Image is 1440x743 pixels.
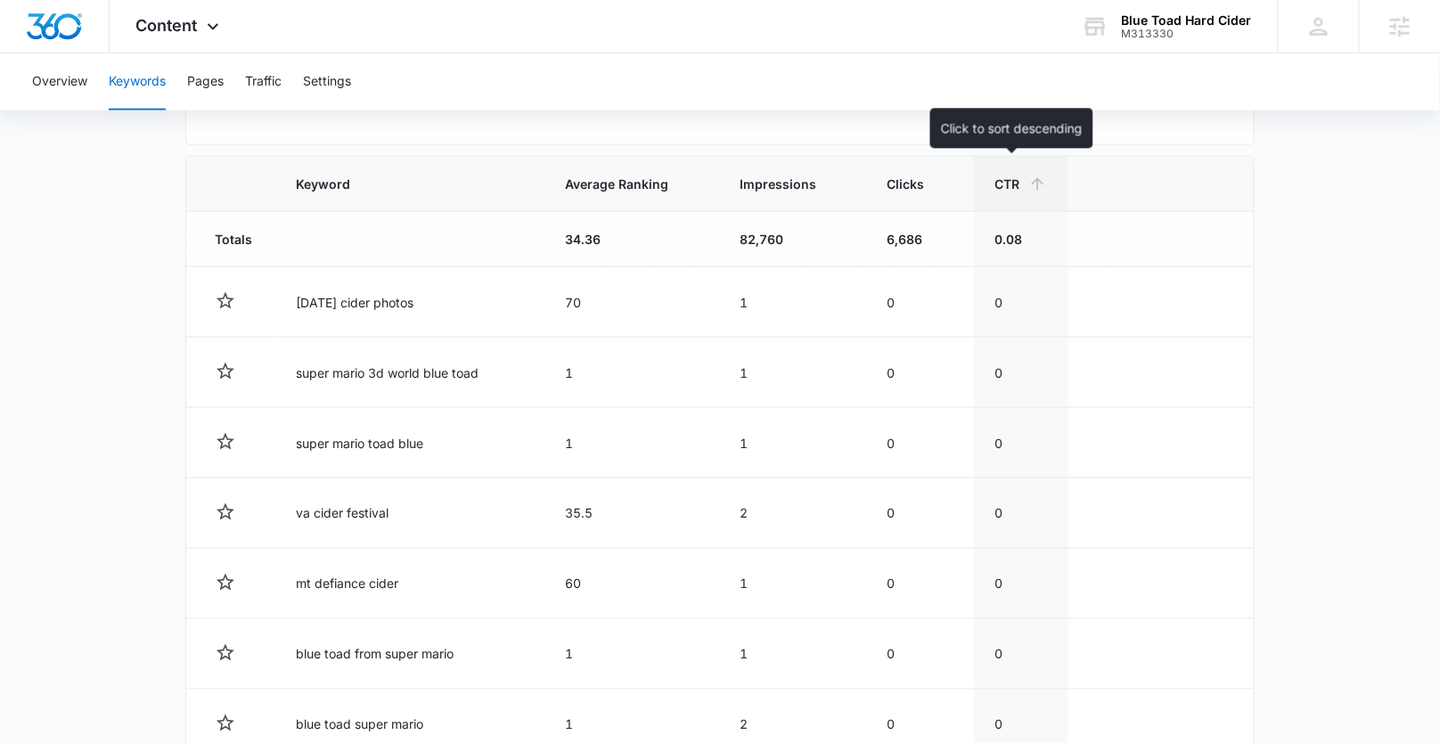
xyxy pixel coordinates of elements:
[866,619,974,690] td: 0
[274,338,544,408] td: super mario 3d world blue toad
[303,53,351,110] button: Settings
[296,175,496,193] span: Keyword
[544,619,719,690] td: 1
[274,549,544,619] td: mt defiance cider
[974,619,1069,690] td: 0
[544,212,719,267] td: 34.36
[974,478,1069,549] td: 0
[888,175,927,193] span: Clicks
[718,478,865,549] td: 2
[274,267,544,338] td: [DATE] cider photos
[718,212,865,267] td: 82,760
[544,549,719,619] td: 60
[974,267,1069,338] td: 0
[274,478,544,549] td: va cider festival
[32,53,87,110] button: Overview
[718,267,865,338] td: 1
[866,338,974,408] td: 0
[718,408,865,478] td: 1
[740,175,818,193] span: Impressions
[187,53,224,110] button: Pages
[995,175,1022,193] span: CTR
[1122,13,1252,28] div: account name
[186,212,274,267] td: Totals
[274,619,544,690] td: blue toad from super mario
[245,53,282,110] button: Traffic
[718,338,865,408] td: 1
[544,408,719,478] td: 1
[566,175,672,193] span: Average Ranking
[718,619,865,690] td: 1
[974,408,1069,478] td: 0
[1122,28,1252,40] div: account id
[544,267,719,338] td: 70
[866,549,974,619] td: 0
[866,267,974,338] td: 0
[274,408,544,478] td: super mario toad blue
[974,338,1069,408] td: 0
[866,408,974,478] td: 0
[136,16,198,35] span: Content
[974,549,1069,619] td: 0
[866,212,974,267] td: 6,686
[974,212,1069,267] td: 0.08
[544,338,719,408] td: 1
[544,478,719,549] td: 35.5
[866,478,974,549] td: 0
[930,109,1093,149] div: Click to sort descending
[718,549,865,619] td: 1
[109,53,166,110] button: Keywords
